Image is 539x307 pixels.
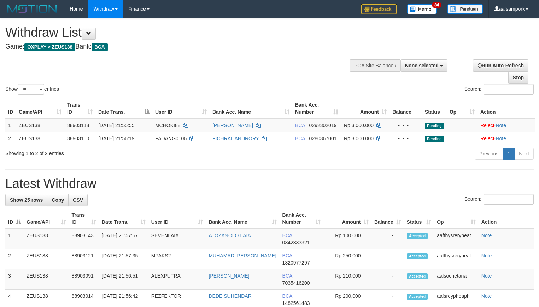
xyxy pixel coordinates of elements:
[148,269,206,290] td: ALEXPUTRA
[496,136,506,141] a: Note
[155,123,181,128] span: MCHOKI88
[422,98,447,119] th: Status
[295,136,305,141] span: BCA
[282,273,292,279] span: BCA
[67,136,89,141] span: 88903150
[323,229,371,249] td: Rp 100,000
[10,197,43,203] span: Show 25 rows
[5,119,16,132] td: 1
[323,249,371,269] td: Rp 250,000
[282,300,310,306] span: Copy 1482561483 to clipboard
[64,98,95,119] th: Trans ID: activate to sort column ascending
[496,123,506,128] a: Note
[99,229,148,249] td: [DATE] 21:57:57
[447,98,478,119] th: Op: activate to sort column ascending
[434,209,479,229] th: Op: activate to sort column ascending
[479,209,534,229] th: Action
[5,177,534,191] h1: Latest Withdraw
[481,293,492,299] a: Note
[434,269,479,290] td: aafsochetana
[206,209,279,229] th: Bank Acc. Name: activate to sort column ascending
[425,123,444,129] span: Pending
[209,233,251,238] a: ATOZANOLO LAIA
[407,294,428,300] span: Accepted
[473,59,528,72] a: Run Auto-Refresh
[16,119,64,132] td: ZEUS138
[18,84,44,95] select: Showentries
[282,253,292,258] span: BCA
[73,197,83,203] span: CSV
[152,98,210,119] th: User ID: activate to sort column ascending
[5,209,24,229] th: ID: activate to sort column descending
[5,98,16,119] th: ID
[5,249,24,269] td: 2
[212,136,259,141] a: FICHRAL ANDRORY
[5,269,24,290] td: 3
[508,72,528,84] a: Stop
[480,136,494,141] a: Reject
[481,273,492,279] a: Note
[98,136,134,141] span: [DATE] 21:56:19
[425,136,444,142] span: Pending
[282,293,292,299] span: BCA
[24,209,69,229] th: Game/API: activate to sort column ascending
[69,269,99,290] td: 88903091
[67,123,89,128] span: 88903118
[400,59,447,72] button: None selected
[282,280,310,286] span: Copy 7035416200 to clipboard
[209,253,276,258] a: MUHAMAD [PERSON_NAME]
[5,132,16,145] td: 2
[52,197,64,203] span: Copy
[371,209,404,229] th: Balance: activate to sort column ascending
[309,123,337,128] span: Copy 0292302019 to clipboard
[148,229,206,249] td: SEVENLAIA
[323,269,371,290] td: Rp 210,000
[478,119,535,132] td: ·
[282,233,292,238] span: BCA
[478,98,535,119] th: Action
[292,98,341,119] th: Bank Acc. Number: activate to sort column ascending
[361,4,397,14] img: Feedback.jpg
[99,269,148,290] td: [DATE] 21:56:51
[341,98,389,119] th: Amount: activate to sort column ascending
[148,209,206,229] th: User ID: activate to sort column ascending
[209,293,251,299] a: DEDE SUHENDAR
[475,148,503,160] a: Previous
[212,123,253,128] a: [PERSON_NAME]
[5,84,59,95] label: Show entries
[447,4,483,14] img: panduan.png
[404,209,434,229] th: Status: activate to sort column ascending
[405,63,439,68] span: None selected
[99,209,148,229] th: Date Trans.: activate to sort column ascending
[464,194,534,205] label: Search:
[16,132,64,145] td: ZEUS138
[407,4,437,14] img: Button%20Memo.svg
[92,43,107,51] span: BCA
[503,148,515,160] a: 1
[5,43,352,50] h4: Game: Bank:
[24,43,75,51] span: OXPLAY > ZEUS138
[480,123,494,128] a: Reject
[5,194,47,206] a: Show 25 rows
[95,98,152,119] th: Date Trans.: activate to sort column descending
[148,249,206,269] td: MPAKS2
[434,229,479,249] td: aafthysreryneat
[5,147,219,157] div: Showing 1 to 2 of 2 entries
[323,209,371,229] th: Amount: activate to sort column ascending
[407,253,428,259] span: Accepted
[371,229,404,249] td: -
[5,229,24,249] td: 1
[371,269,404,290] td: -
[280,209,324,229] th: Bank Acc. Number: activate to sort column ascending
[344,136,374,141] span: Rp 3.000.000
[350,59,400,72] div: PGA Site Balance /
[295,123,305,128] span: BCA
[210,98,292,119] th: Bank Acc. Name: activate to sort column ascending
[481,253,492,258] a: Note
[24,229,69,249] td: ZEUS138
[99,249,148,269] td: [DATE] 21:57:35
[392,135,419,142] div: - - -
[68,194,88,206] a: CSV
[5,25,352,40] h1: Withdraw List
[209,273,249,279] a: [PERSON_NAME]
